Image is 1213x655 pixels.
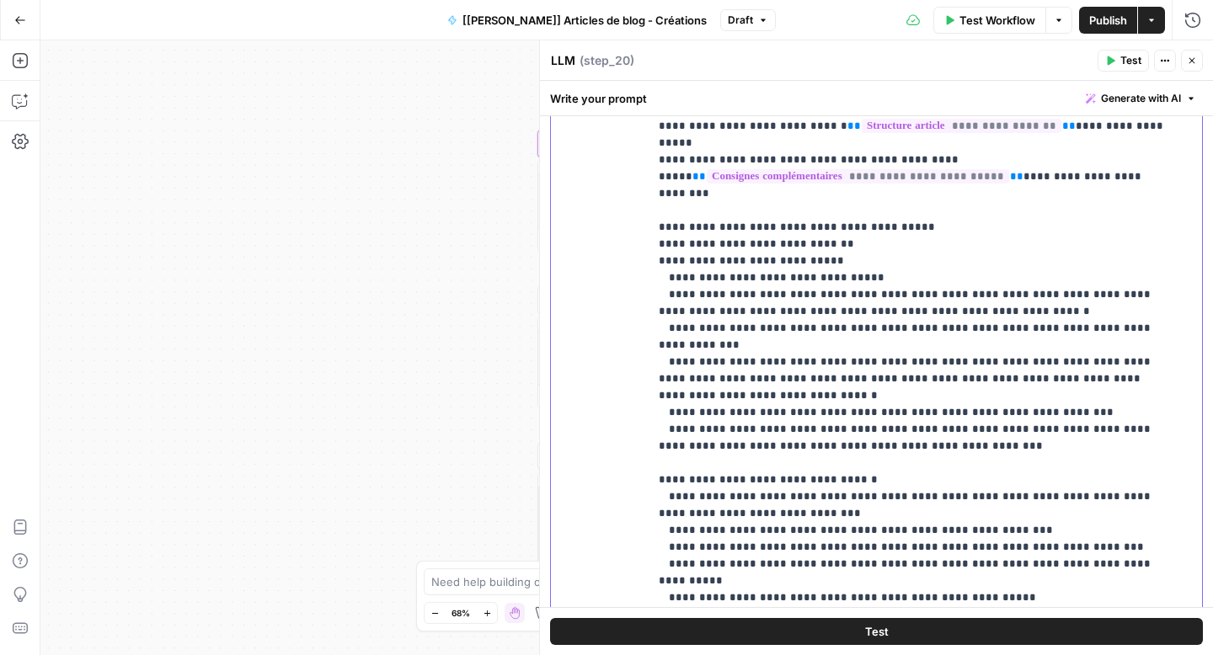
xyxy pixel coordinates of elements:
[1120,53,1141,68] span: Test
[1079,88,1203,109] button: Generate with AI
[1079,7,1137,34] button: Publish
[580,52,634,69] span: ( step_20 )
[865,623,889,640] span: Test
[550,618,1203,645] button: Test
[1089,12,1127,29] span: Publish
[540,81,1213,115] div: Write your prompt
[933,7,1045,34] button: Test Workflow
[959,12,1035,29] span: Test Workflow
[462,12,707,29] span: [[PERSON_NAME]] Articles de blog - Créations
[1098,50,1149,72] button: Test
[720,9,776,31] button: Draft
[551,52,575,69] textarea: LLM
[452,606,470,620] span: 68%
[437,7,717,34] button: [[PERSON_NAME]] Articles de blog - Créations
[728,13,753,28] span: Draft
[1101,91,1181,106] span: Generate with AI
